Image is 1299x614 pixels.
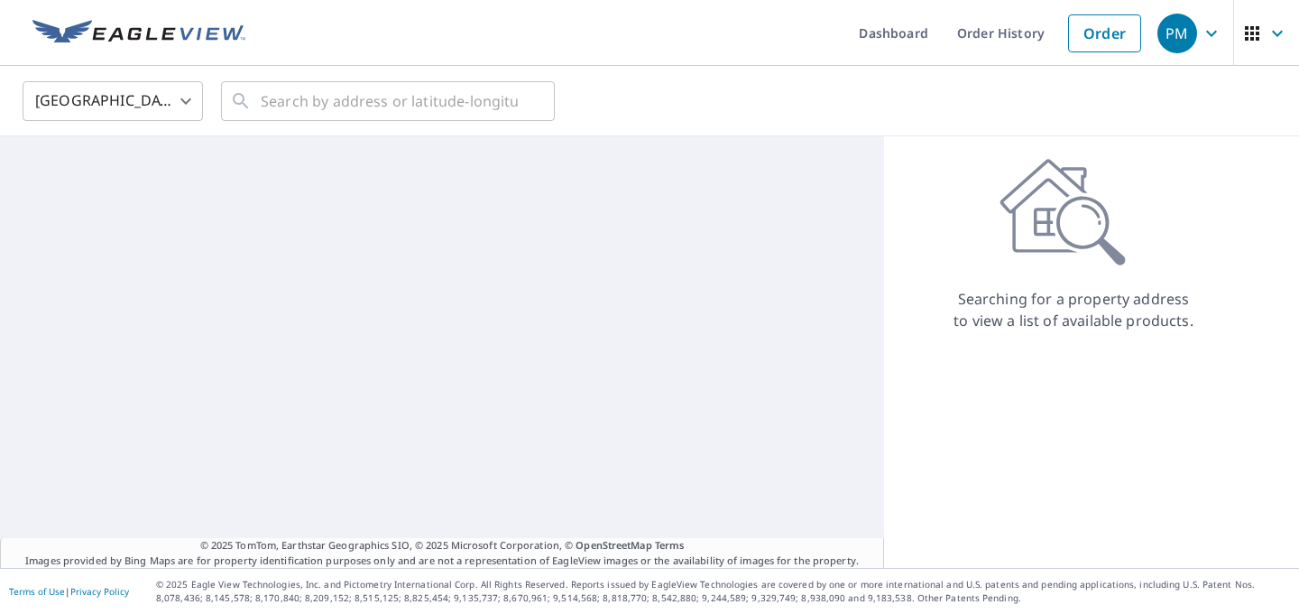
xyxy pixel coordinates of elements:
[9,585,65,598] a: Terms of Use
[576,538,651,552] a: OpenStreetMap
[156,578,1290,605] p: © 2025 Eagle View Technologies, Inc. and Pictometry International Corp. All Rights Reserved. Repo...
[200,538,685,554] span: © 2025 TomTom, Earthstar Geographics SIO, © 2025 Microsoft Corporation, ©
[32,20,245,47] img: EV Logo
[70,585,129,598] a: Privacy Policy
[23,76,203,126] div: [GEOGRAPHIC_DATA]
[1157,14,1197,53] div: PM
[1068,14,1141,52] a: Order
[9,586,129,597] p: |
[655,538,685,552] a: Terms
[953,288,1194,331] p: Searching for a property address to view a list of available products.
[261,76,518,126] input: Search by address or latitude-longitude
